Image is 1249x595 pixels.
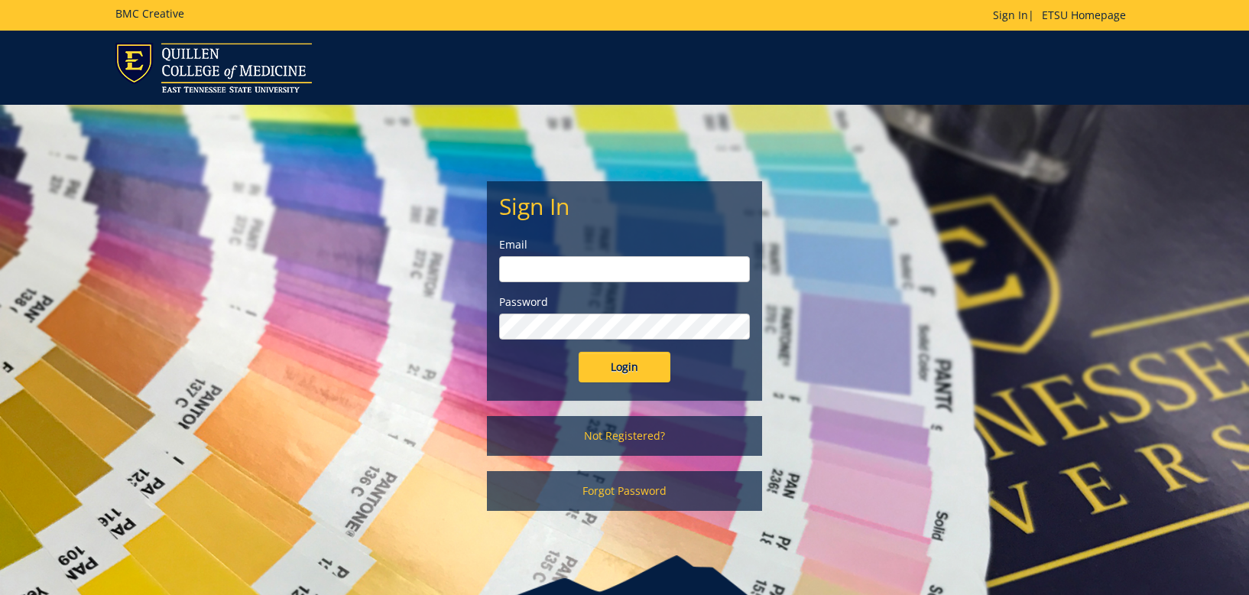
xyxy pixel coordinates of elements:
[499,193,750,219] h2: Sign In
[499,294,750,310] label: Password
[993,8,1134,23] p: |
[993,8,1028,22] a: Sign In
[115,8,184,19] h5: BMC Creative
[487,471,762,511] a: Forgot Password
[115,43,312,93] img: ETSU logo
[499,237,750,252] label: Email
[1034,8,1134,22] a: ETSU Homepage
[579,352,670,382] input: Login
[487,416,762,456] a: Not Registered?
